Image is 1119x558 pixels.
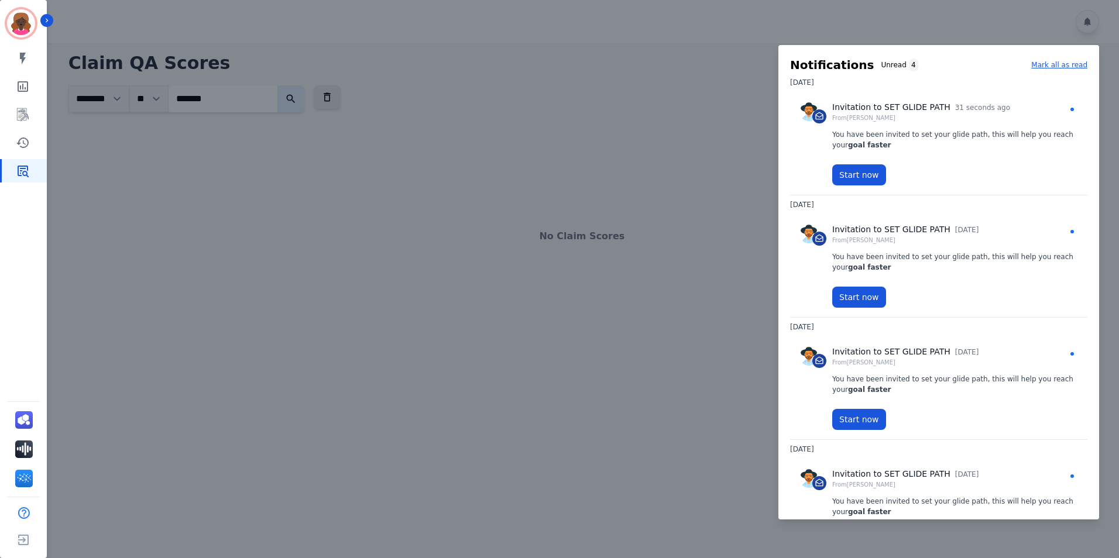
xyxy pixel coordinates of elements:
[832,223,950,236] p: Invitation to SET GLIDE PATH
[832,129,1078,150] p: You have been invited to set your glide path, this will help you reach your
[832,480,979,489] p: From [PERSON_NAME]
[832,346,950,358] p: Invitation to SET GLIDE PATH
[799,469,818,488] img: Rounded avatar
[790,73,1087,92] h3: [DATE]
[1031,60,1087,70] p: Mark all as read
[832,164,886,185] button: Start now
[848,508,891,516] strong: goal faster
[832,287,886,308] button: Start now
[881,60,906,70] p: Unread
[790,318,1087,336] h3: [DATE]
[848,263,891,271] strong: goal faster
[832,496,1078,517] p: You have been invited to set your glide path, this will help you reach your
[955,102,1010,113] p: 31 seconds ago
[832,252,1078,273] p: You have been invited to set your glide path, this will help you reach your
[799,347,818,366] img: Rounded avatar
[832,101,950,113] p: Invitation to SET GLIDE PATH
[832,358,979,367] p: From [PERSON_NAME]
[955,469,979,480] p: [DATE]
[790,57,874,73] h2: Notifications
[848,385,891,394] strong: goal faster
[790,440,1087,459] h3: [DATE]
[909,58,918,71] div: 4
[832,113,1010,122] p: From [PERSON_NAME]
[799,102,818,121] img: Rounded avatar
[832,236,979,244] p: From [PERSON_NAME]
[832,468,950,480] p: Invitation to SET GLIDE PATH
[955,347,979,357] p: [DATE]
[799,225,818,243] img: Rounded avatar
[955,225,979,235] p: [DATE]
[832,374,1078,395] p: You have been invited to set your glide path, this will help you reach your
[848,141,891,149] strong: goal faster
[7,9,35,37] img: Bordered avatar
[790,195,1087,214] h3: [DATE]
[832,409,886,430] button: Start now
